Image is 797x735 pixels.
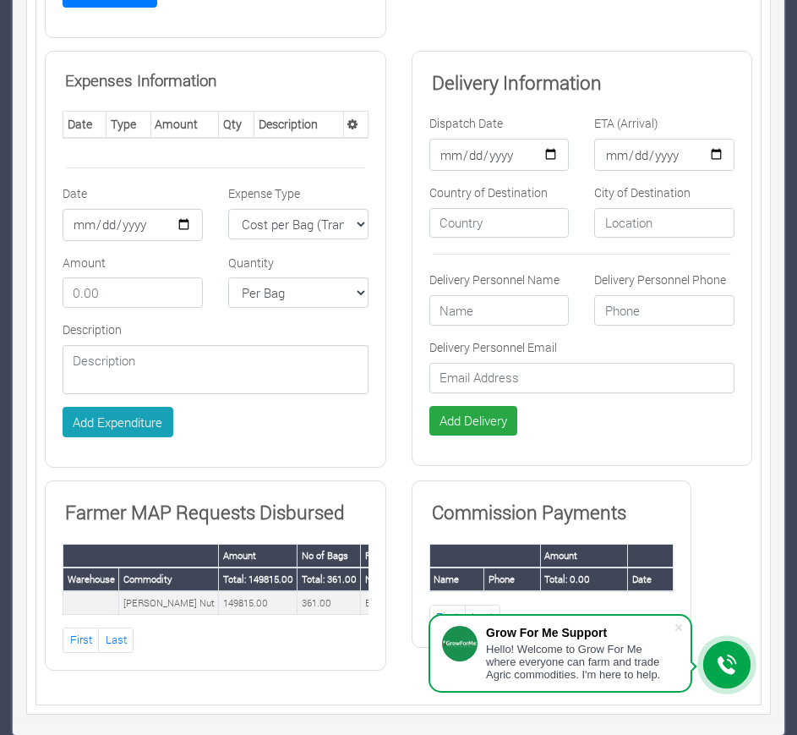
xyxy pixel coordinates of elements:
[65,69,216,91] b: Expenses Information
[98,628,134,652] a: Last
[432,499,626,524] b: Commission Payments
[361,568,435,591] th: Name
[63,254,106,272] label: Amount
[429,295,570,326] input: Name
[484,568,540,591] th: Phone
[106,111,151,138] th: Type
[219,545,298,568] th: Amount
[219,111,254,138] th: Qty
[486,626,674,639] div: Grow For Me Support
[429,184,548,201] label: Country of Destination
[228,184,300,202] label: Expense Type
[432,69,602,95] b: Delivery Information
[465,605,500,629] a: Last
[540,545,628,568] th: Amount
[65,499,345,524] b: Farmer MAP Requests Disbursed
[150,111,218,138] th: Amount
[594,208,734,239] input: Location
[63,277,203,308] input: 0.00
[63,568,119,591] th: Warehouse
[594,184,691,201] label: City of Destination
[63,321,122,338] label: Description
[594,139,734,171] input: ETA (Arrival)
[429,139,570,171] input: Dispatch Time
[429,605,674,629] nav: Page Navigation
[594,295,734,326] input: Phone
[429,114,503,132] label: Dispatch Date
[63,111,106,138] th: Date
[486,643,674,681] div: Hello! Welcome to Grow For Me where everyone can farm and trade Agric commodities. I'm here to help.
[254,111,343,138] th: Description
[63,628,99,652] a: First
[63,184,87,202] label: Date
[429,568,484,591] th: Name
[119,568,219,591] th: Commodity
[63,628,368,652] nav: Page Navigation
[228,254,274,272] label: Quantity
[429,271,560,288] label: Delivery Personnel Name
[361,545,580,568] th: Farmer
[298,568,361,591] th: Total: 361.00
[594,271,726,288] label: Delivery Personnel Phone
[298,545,361,568] th: No of Bags
[429,605,466,629] a: First
[429,208,570,239] input: Country
[298,591,361,614] td: 361.00
[361,591,435,614] td: Bakuoru Shaibu
[119,591,219,614] td: [PERSON_NAME] Nut
[429,406,518,436] button: Add Delivery
[540,568,628,591] th: Total: 0.00
[63,209,203,241] input: Date
[429,338,557,356] label: Delivery Personnel Email
[219,568,298,591] th: Total: 149815.00
[594,114,658,132] label: ETA (Arrival)
[219,591,298,614] td: 149815.00
[628,568,673,591] th: Date
[429,363,735,393] input: Email Address
[63,407,173,437] button: Add Expenditure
